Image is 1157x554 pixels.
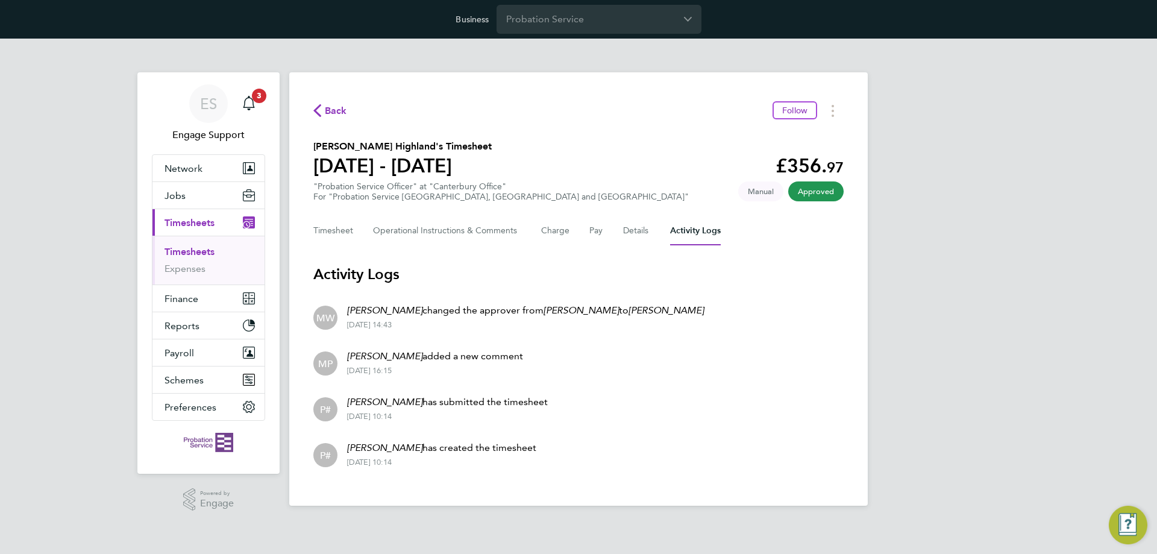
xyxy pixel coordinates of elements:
a: Timesheets [165,246,215,257]
span: Back [325,104,347,118]
div: Mark White [313,306,337,330]
button: Operational Instructions & Comments [373,216,522,245]
nav: Main navigation [137,72,280,474]
button: Charge [541,216,570,245]
a: Expenses [165,263,205,274]
a: ESEngage Support [152,84,265,142]
button: Schemes [152,367,265,393]
em: [PERSON_NAME] [544,304,619,316]
button: Activity Logs [670,216,721,245]
button: Jobs [152,182,265,209]
em: [PERSON_NAME] [347,396,422,408]
app-decimal: £356. [776,154,844,177]
button: Timesheets Menu [822,101,844,120]
span: Powered by [200,488,234,499]
button: Engage Resource Center [1109,506,1147,544]
div: "Probation Service Officer" at "Canterbury Office" [313,181,689,202]
h3: Activity Logs [313,265,844,284]
a: Go to home page [152,433,265,452]
button: Finance [152,285,265,312]
em: [PERSON_NAME] [347,350,422,362]
span: Preferences [165,401,216,413]
button: Back [313,103,347,118]
button: Network [152,155,265,181]
span: Engage Support [152,128,265,142]
span: Payroll [165,347,194,359]
img: probationservice-logo-retina.png [184,433,233,452]
button: Details [623,216,651,245]
div: [DATE] 10:14 [347,412,548,421]
em: [PERSON_NAME] [347,442,422,453]
span: P# [320,449,331,462]
p: changed the approver from to [347,303,704,318]
span: This timesheet was manually created. [738,181,783,201]
span: This timesheet has been approved. [788,181,844,201]
span: 97 [827,159,844,176]
div: [DATE] 14:43 [347,320,704,330]
div: Timesheets [152,236,265,285]
span: Schemes [165,374,204,386]
button: Reports [152,312,265,339]
button: Payroll [152,339,265,366]
span: Engage [200,499,234,509]
p: has submitted the timesheet [347,395,548,409]
p: added a new comment [347,349,523,364]
div: [DATE] 16:15 [347,366,523,376]
span: 3 [252,89,266,103]
span: Jobs [165,190,186,201]
span: MP [318,357,333,370]
a: 3 [237,84,261,123]
div: For "Probation Service [GEOGRAPHIC_DATA], [GEOGRAPHIC_DATA] and [GEOGRAPHIC_DATA]" [313,192,689,202]
a: Powered byEngage [183,488,234,511]
button: Pay [589,216,604,245]
span: Reports [165,320,199,332]
p: has created the timesheet [347,441,536,455]
button: Timesheet [313,216,354,245]
div: [DATE] 10:14 [347,458,536,467]
span: P# [320,403,331,416]
span: ES [200,96,217,112]
button: Follow [773,101,817,119]
h1: [DATE] - [DATE] [313,154,492,178]
div: Person #372711 [313,397,337,421]
span: Network [165,163,202,174]
label: Business [456,14,489,25]
h2: [PERSON_NAME] Highland's Timesheet [313,139,492,154]
div: Person #372711 [313,443,337,467]
button: Preferences [152,394,265,420]
span: Follow [782,105,807,116]
em: [PERSON_NAME] [629,304,704,316]
span: MW [316,311,334,324]
em: [PERSON_NAME] [347,304,422,316]
div: Michael Potts [313,351,337,376]
span: Finance [165,293,198,304]
button: Timesheets [152,209,265,236]
span: Timesheets [165,217,215,228]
